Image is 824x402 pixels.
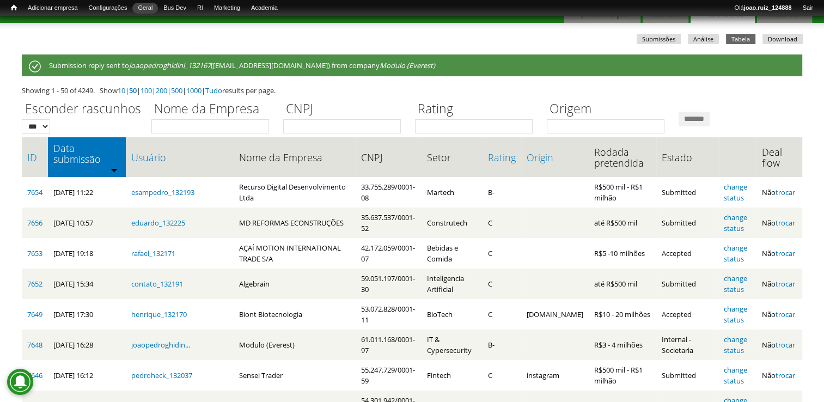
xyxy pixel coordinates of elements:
td: 53.072.828/0001-11 [355,299,422,330]
a: 1000 [186,86,202,95]
td: Construtech [422,208,482,238]
td: Internal - Societaria [656,330,718,360]
td: até R$500 mil [589,269,656,299]
td: Recurso Digital Desenvolvimento Ltda [234,177,355,208]
a: Tudo [205,86,222,95]
a: 7656 [27,218,42,228]
a: Tabela [726,34,755,44]
a: 100 [141,86,152,95]
td: C [483,269,521,299]
td: Não [756,177,802,208]
th: Rodada pretendida [589,137,656,177]
a: change status [724,212,747,233]
td: Submitted [656,208,718,238]
a: trocar [776,218,795,228]
td: Accepted [656,299,718,330]
a: 7652 [27,279,42,289]
a: 500 [171,86,182,95]
em: Modulo (Everest) [380,60,435,70]
a: Adicionar empresa [22,3,83,14]
label: Origem [547,100,672,119]
td: Modulo (Everest) [234,330,355,360]
td: Accepted [656,238,718,269]
a: trocar [776,340,795,350]
td: [DATE] 15:34 [48,269,126,299]
a: Marketing [209,3,246,14]
td: [DATE] 11:22 [48,177,126,208]
a: change status [724,365,747,386]
a: eduardo_132225 [131,218,185,228]
td: Não [756,299,802,330]
td: Bebidas e Comida [422,238,482,269]
label: Esconder rascunhos [22,100,144,119]
a: change status [724,304,747,325]
td: R$5 -10 milhões [589,238,656,269]
label: CNPJ [283,100,408,119]
a: Configurações [83,3,133,14]
td: [DATE] 16:28 [48,330,126,360]
td: B- [483,330,521,360]
a: 7649 [27,309,42,319]
a: trocar [776,279,795,289]
td: Martech [422,177,482,208]
td: IT & Cypersecurity [422,330,482,360]
td: até R$500 mil [589,208,656,238]
td: 55.247.729/0001-59 [355,360,422,391]
a: 200 [156,86,167,95]
td: Não [756,330,802,360]
a: Bus Dev [158,3,192,14]
th: CNPJ [355,137,422,177]
a: 50 [129,86,137,95]
th: Deal flow [756,137,802,177]
td: Não [756,208,802,238]
a: henrique_132170 [131,309,187,319]
td: C [483,299,521,330]
label: Rating [415,100,540,119]
td: R$500 mil - R$1 milhão [589,360,656,391]
a: Análise [688,34,719,44]
a: Olájoao.ruiz_124888 [729,3,797,14]
td: R$3 - 4 milhões [589,330,656,360]
label: Nome da Empresa [151,100,276,119]
a: 7648 [27,340,42,350]
td: Inteligencia Artificial [422,269,482,299]
td: Submitted [656,269,718,299]
th: Setor [422,137,482,177]
td: R$500 mil - R$1 milhão [589,177,656,208]
td: Submitted [656,360,718,391]
a: Geral [132,3,158,14]
a: Rating [488,152,516,163]
a: 7653 [27,248,42,258]
a: rafael_132171 [131,248,175,258]
a: pedroheck_132037 [131,370,192,380]
td: B- [483,177,521,208]
td: Biont Biotecnologia [234,299,355,330]
td: instagram [521,360,589,391]
td: C [483,238,521,269]
th: Estado [656,137,718,177]
div: Submission reply sent to ([EMAIL_ADDRESS][DOMAIN_NAME]) from company [22,54,802,76]
a: change status [724,334,747,355]
a: Data submissão [53,143,120,165]
td: 33.755.289/0001-08 [355,177,422,208]
td: [DATE] 17:30 [48,299,126,330]
a: Academia [246,3,283,14]
th: Nome da Empresa [234,137,355,177]
a: Origin [527,152,583,163]
strong: joao.ruiz_124888 [744,4,792,11]
td: Sensei Trader [234,360,355,391]
a: ID [27,152,42,163]
a: contato_132191 [131,279,183,289]
a: trocar [776,248,795,258]
td: [DOMAIN_NAME] [521,299,589,330]
td: Fintech [422,360,482,391]
span: Início [11,4,17,11]
td: 59.051.197/0001-30 [355,269,422,299]
a: RI [192,3,209,14]
a: 7654 [27,187,42,197]
img: ordem crescente [111,166,118,173]
td: C [483,208,521,238]
td: Algebrain [234,269,355,299]
a: trocar [776,187,795,197]
td: BioTech [422,299,482,330]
